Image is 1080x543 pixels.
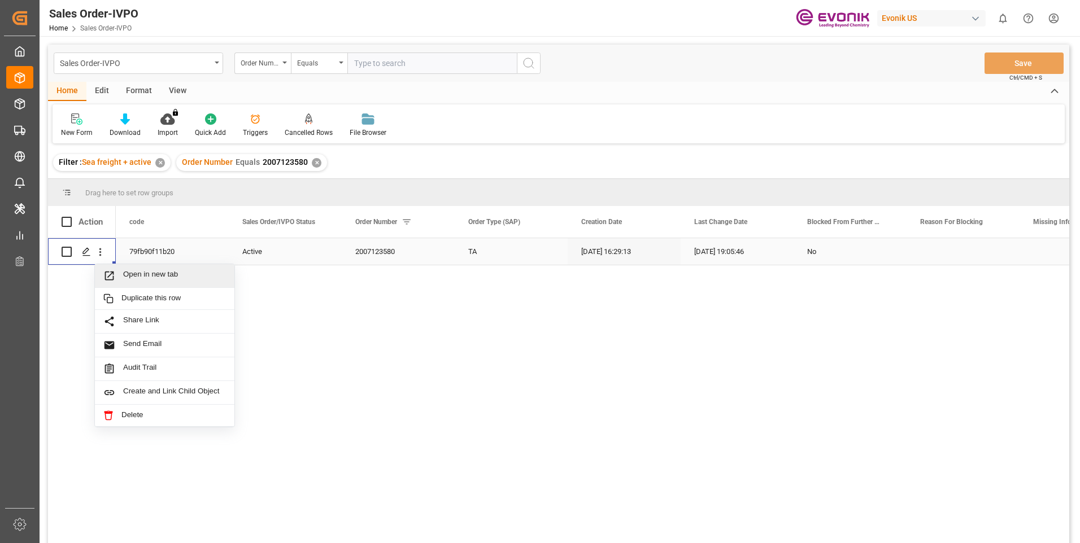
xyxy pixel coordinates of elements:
div: [DATE] 16:29:13 [568,238,681,265]
div: Action [79,217,103,227]
span: Sea freight + active [82,157,151,167]
div: 79fb90f11b20 [116,238,229,265]
span: Reason For Blocking [920,218,983,226]
div: Sales Order-IVPO [49,5,138,22]
button: open menu [291,52,347,74]
div: Home [48,82,86,101]
span: Filter : [59,157,82,167]
button: open menu [54,52,223,74]
button: search button [517,52,541,74]
span: Order Number [182,157,233,167]
span: Creation Date [581,218,622,226]
button: Save [985,52,1064,74]
span: Blocked From Further Processing [807,218,883,226]
div: Active [242,239,328,265]
div: Equals [297,55,336,68]
div: Triggers [243,128,268,138]
div: TA [455,238,568,265]
span: Equals [236,157,260,167]
div: Edit [86,82,117,101]
div: Order Number [241,55,279,68]
div: ✕ [155,158,165,168]
span: code [129,218,144,226]
div: 2007123580 [342,238,455,265]
img: Evonik-brand-mark-Deep-Purple-RGB.jpeg_1700498283.jpeg [796,8,869,28]
span: Last Change Date [694,218,747,226]
span: Sales Order/IVPO Status [242,218,315,226]
span: Drag here to set row groups [85,189,173,197]
div: Quick Add [195,128,226,138]
div: Download [110,128,141,138]
div: Press SPACE to select this row. [48,238,116,265]
div: View [160,82,195,101]
div: [DATE] 19:05:46 [681,238,794,265]
div: No [807,239,893,265]
div: New Form [61,128,93,138]
button: open menu [234,52,291,74]
div: Evonik US [877,10,986,27]
div: Sales Order-IVPO [60,55,211,69]
button: Evonik US [877,7,990,29]
input: Type to search [347,52,517,74]
button: Help Center [1016,6,1041,31]
span: Ctrl/CMD + S [1009,73,1042,82]
a: Home [49,24,68,32]
button: show 0 new notifications [990,6,1016,31]
div: File Browser [350,128,386,138]
div: ✕ [312,158,321,168]
div: Cancelled Rows [285,128,333,138]
span: Order Type (SAP) [468,218,520,226]
div: Format [117,82,160,101]
span: Order Number [355,218,397,226]
span: 2007123580 [263,157,308,167]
